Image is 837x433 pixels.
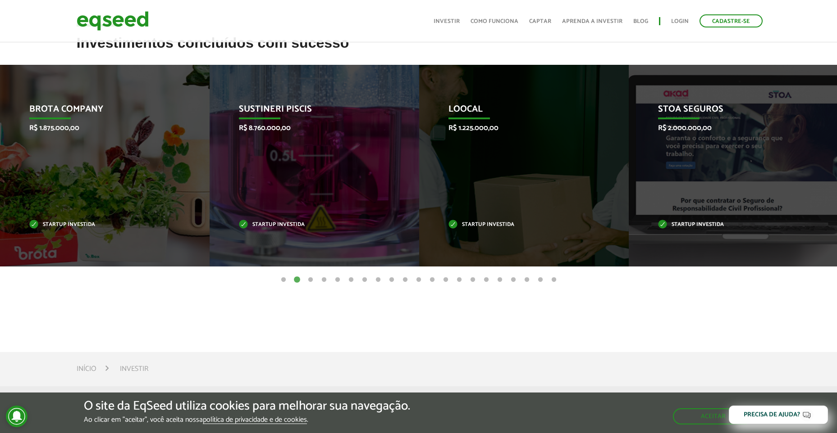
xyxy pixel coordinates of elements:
button: 21 of 21 [549,275,558,284]
p: Sustineri Piscis [239,104,376,119]
button: 4 of 21 [320,275,329,284]
li: Investir [120,363,148,375]
button: 2 of 21 [293,275,302,284]
button: 20 of 21 [536,275,545,284]
button: 15 of 21 [468,275,477,284]
p: R$ 1.875.000,00 [29,124,167,132]
p: Brota Company [29,104,167,119]
p: Startup investida [29,222,167,227]
a: Investir [434,18,460,24]
a: Aprenda a investir [562,18,622,24]
button: 8 of 21 [374,275,383,284]
a: Blog [633,18,648,24]
button: 5 of 21 [333,275,342,284]
button: 17 of 21 [495,275,504,284]
p: Startup investida [658,222,796,227]
button: Aceitar [673,408,753,424]
img: EqSeed [77,9,149,33]
button: 18 of 21 [509,275,518,284]
p: STOA Seguros [658,104,796,119]
button: 7 of 21 [360,275,369,284]
p: Startup investida [448,222,586,227]
a: Como funciona [471,18,518,24]
button: 3 of 21 [306,275,315,284]
button: 16 of 21 [482,275,491,284]
button: 13 of 21 [441,275,450,284]
p: Startup investida [239,222,376,227]
p: R$ 1.225.000,00 [448,124,586,132]
a: Captar [529,18,551,24]
button: 11 of 21 [414,275,423,284]
button: 14 of 21 [455,275,464,284]
a: Início [77,365,96,373]
button: 19 of 21 [522,275,531,284]
p: Loocal [448,104,586,119]
button: 12 of 21 [428,275,437,284]
button: 10 of 21 [401,275,410,284]
button: 1 of 21 [279,275,288,284]
h2: Investimentos concluídos com sucesso [77,35,761,64]
a: Cadastre-se [700,14,763,27]
a: política de privacidade e de cookies [203,416,307,424]
button: 9 of 21 [387,275,396,284]
a: Login [671,18,689,24]
p: R$ 2.000.000,00 [658,124,796,132]
p: Ao clicar em "aceitar", você aceita nossa . [84,415,410,424]
h5: O site da EqSeed utiliza cookies para melhorar sua navegação. [84,399,410,413]
button: 6 of 21 [347,275,356,284]
p: R$ 8.760.000,00 [239,124,376,132]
